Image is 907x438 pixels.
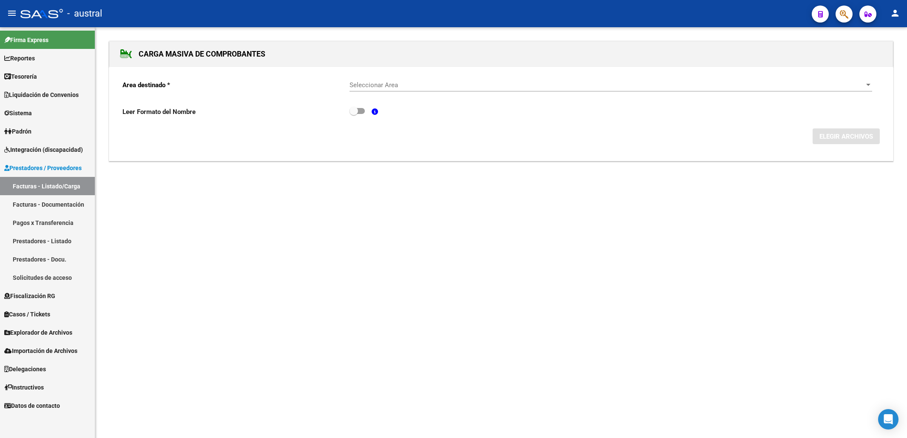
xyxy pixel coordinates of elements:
[4,383,44,392] span: Instructivos
[67,4,102,23] span: - austral
[4,328,72,337] span: Explorador de Archivos
[4,72,37,81] span: Tesorería
[350,81,864,89] span: Seleccionar Area
[890,8,900,18] mat-icon: person
[4,127,31,136] span: Padrón
[4,163,82,173] span: Prestadores / Proveedores
[4,145,83,154] span: Integración (discapacidad)
[4,90,79,100] span: Liquidación de Convenios
[4,291,55,301] span: Fiscalización RG
[4,401,60,410] span: Datos de contacto
[120,47,265,61] h1: CARGA MASIVA DE COMPROBANTES
[4,346,77,356] span: Importación de Archivos
[4,54,35,63] span: Reportes
[4,108,32,118] span: Sistema
[4,364,46,374] span: Delegaciones
[878,409,898,429] div: Open Intercom Messenger
[4,310,50,319] span: Casos / Tickets
[122,107,350,117] p: Leer Formato del Nombre
[122,80,350,90] p: Area destinado *
[4,35,48,45] span: Firma Express
[819,133,873,140] span: ELEGIR ARCHIVOS
[813,128,880,144] button: ELEGIR ARCHIVOS
[7,8,17,18] mat-icon: menu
